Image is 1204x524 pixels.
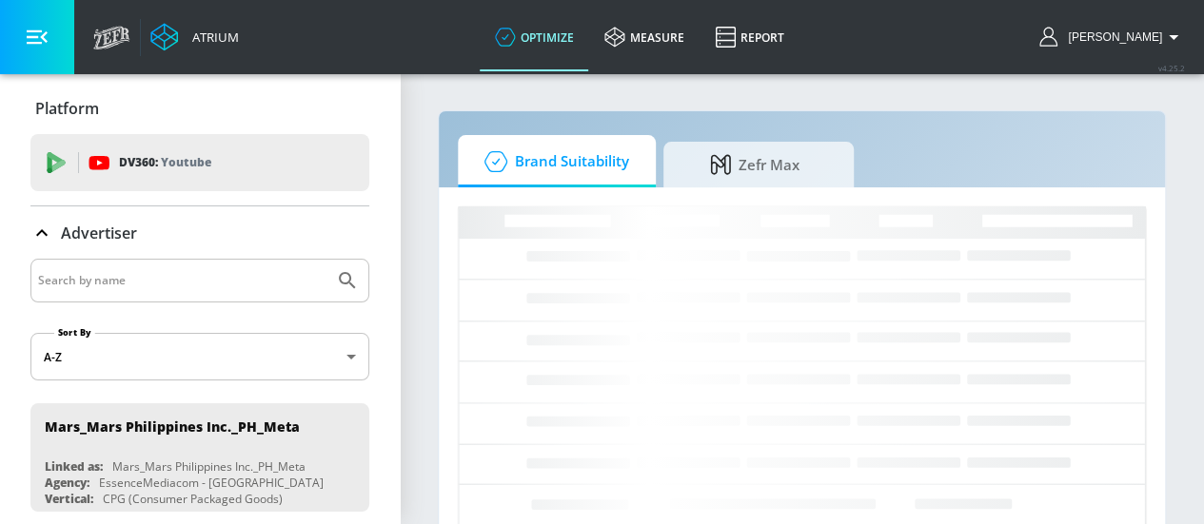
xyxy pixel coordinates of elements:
div: DV360: Youtube [30,134,369,191]
div: Platform [30,82,369,135]
label: Sort By [54,326,95,339]
div: Advertiser [30,206,369,260]
div: Linked as: [45,458,103,475]
div: Vertical: [45,491,93,507]
p: Advertiser [61,223,137,243]
span: login as: jaydatta.dere@groupm.com [1060,30,1162,44]
p: DV360: [119,152,211,173]
div: EssenceMediacom - [GEOGRAPHIC_DATA] [99,475,324,491]
div: Agency: [45,475,89,491]
div: Mars_Mars Philippines Inc._PH_Meta [112,458,306,475]
span: v 4.25.2 [1158,63,1185,73]
span: Brand Suitability [477,139,629,184]
a: measure [589,3,700,71]
p: Youtube [161,152,211,172]
span: Zefr Max [682,142,827,187]
a: optimize [480,3,589,71]
div: Mars_Mars Philippines Inc._PH_MetaLinked as:Mars_Mars Philippines Inc._PH_MetaAgency:EssenceMedia... [30,403,369,512]
a: Atrium [150,23,239,51]
p: Platform [35,98,99,119]
a: Report [700,3,799,71]
input: Search by name [38,268,326,293]
div: A-Z [30,333,369,380]
button: [PERSON_NAME] [1039,26,1185,49]
div: Atrium [185,29,239,46]
div: Mars_Mars Philippines Inc._PH_Meta [45,417,300,436]
div: CPG (Consumer Packaged Goods) [103,491,283,507]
